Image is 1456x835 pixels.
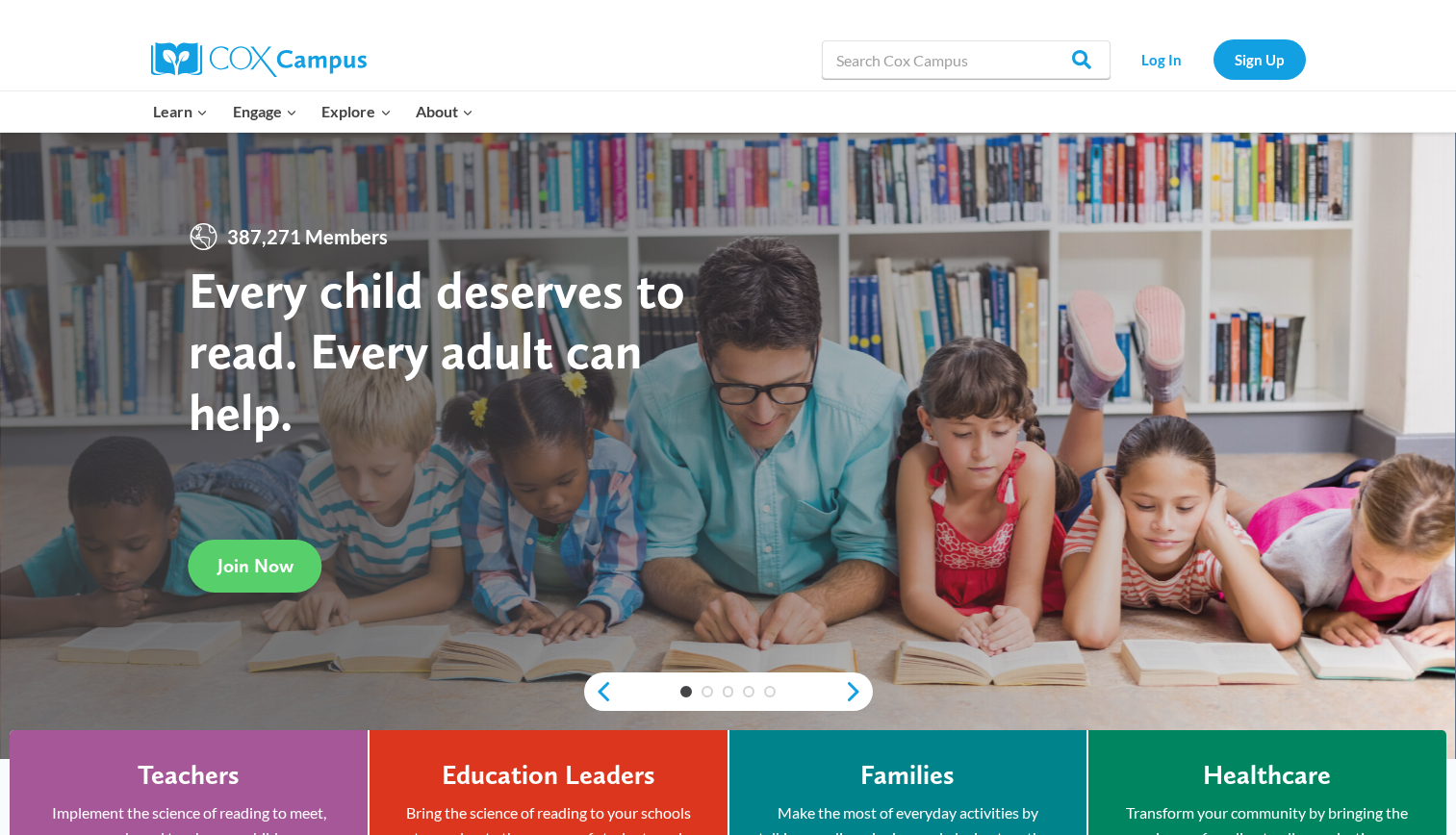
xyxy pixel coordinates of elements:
h4: Teachers [138,759,240,792]
a: 5 [764,686,776,697]
span: Engage [233,99,297,124]
a: 4 [743,686,754,697]
input: Search Cox Campus [822,40,1111,79]
h4: Healthcare [1203,759,1331,792]
img: Cox Campus [151,42,367,77]
span: About [416,99,473,124]
div: content slider buttons [584,672,873,711]
strong: Every child deserves to read. Every adult can help. [189,259,685,443]
a: next [844,680,873,703]
span: Learn [153,99,208,124]
a: Sign Up [1213,39,1306,79]
span: Explore [321,99,391,124]
nav: Primary Navigation [141,91,486,132]
a: Join Now [189,540,322,593]
a: 3 [723,686,734,697]
nav: Secondary Navigation [1120,39,1306,79]
a: previous [584,680,613,703]
a: 2 [702,686,713,697]
a: Log In [1120,39,1204,79]
span: 387,271 Members [219,221,396,252]
h4: Education Leaders [442,759,655,792]
h4: Families [860,759,955,792]
a: 1 [680,686,692,697]
span: Join Now [217,554,294,577]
